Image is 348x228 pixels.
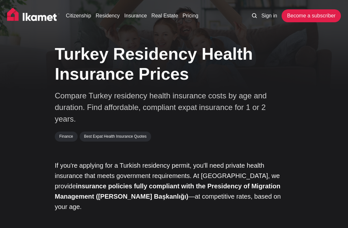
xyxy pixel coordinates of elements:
[124,12,147,20] a: Insurance
[151,12,178,20] a: Real Estate
[7,8,60,24] img: Ikamet home
[55,183,280,200] strong: insurance policies fully compliant with the Presidency of Migration Management ([PERSON_NAME] Baş...
[282,9,341,22] a: Become a subscriber
[55,90,280,125] p: Compare Turkey residency health insurance costs by age and duration. Find affordable, compliant e...
[261,12,277,20] a: Sign in
[183,12,198,20] a: Pricing
[55,132,78,141] a: Finance
[80,132,151,141] a: Best Expat Health Insurance Quotes
[96,12,120,20] a: Residency
[66,12,91,20] a: Citizenship
[55,160,293,212] p: If you're applying for a Turkish residency permit, you'll need private health insurance that meet...
[55,44,293,84] h1: Turkey Residency Health Insurance Prices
